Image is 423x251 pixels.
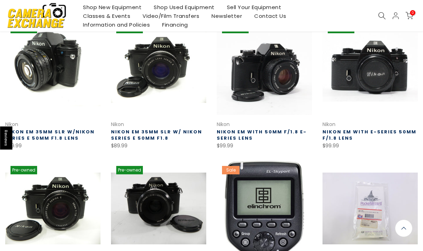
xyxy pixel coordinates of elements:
[395,219,412,237] a: Back to the top
[410,10,415,15] span: 0
[248,12,292,20] a: Contact Us
[77,20,156,29] a: Information and Policies
[5,121,18,128] a: Nikon
[217,141,312,150] div: $99.99
[156,20,194,29] a: Financing
[77,12,137,20] a: Classes & Events
[5,128,95,141] a: Nikon EM 35mm SLR w/Nikon Series E 50mm f1.8 lens
[323,121,335,128] a: Nikon
[206,12,248,20] a: Newsletter
[405,12,413,20] a: 0
[323,128,416,141] a: Nikon EM with E-Series 50mm f/1.8 Lens
[217,128,307,141] a: Nikon EM with 50mm f/1.8 E-Series Lens
[111,121,124,128] a: Nikon
[221,3,287,12] a: Sell Your Equipment
[137,12,206,20] a: Video/Film Transfers
[217,121,230,128] a: Nikon
[148,3,221,12] a: Shop Used Equipment
[111,141,206,150] div: $89.99
[111,128,202,141] a: Nikon EM 35mm SLR w/ Nikon Series E 50mm f1.8
[323,141,418,150] div: $99.99
[77,3,148,12] a: Shop New Equipment
[5,141,100,150] div: $99.99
